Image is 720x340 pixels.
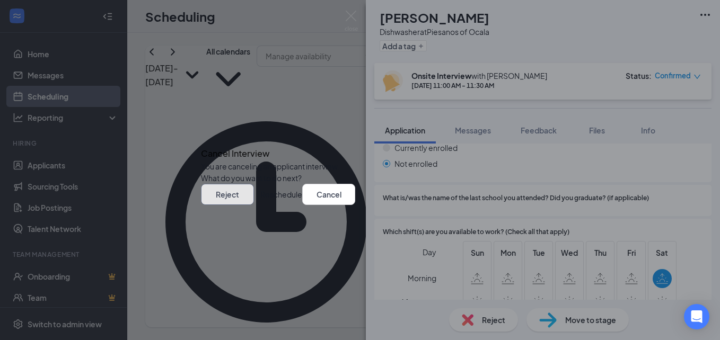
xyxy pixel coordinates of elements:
[260,184,302,205] button: Reschedule
[201,184,254,205] button: Reject
[201,160,519,172] div: You are canceling an applicant interview.
[201,147,270,160] h3: Cancel Interview
[201,172,519,184] div: What do you want to do next?
[684,304,709,329] div: Open Intercom Messenger
[302,184,355,205] button: Cancel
